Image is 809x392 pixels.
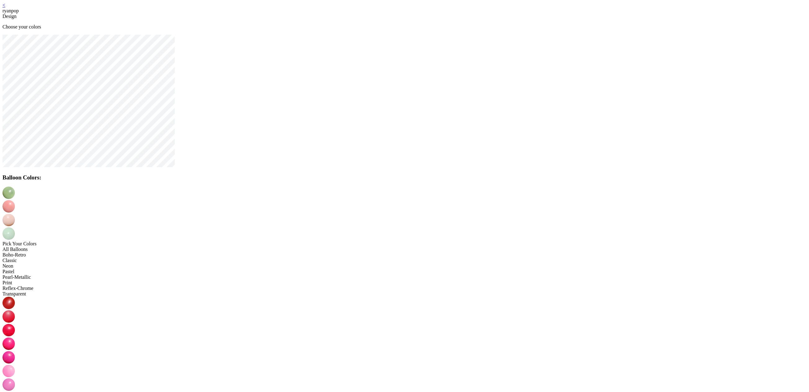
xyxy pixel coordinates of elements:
div: Pearl-Metallic [2,274,807,280]
div: Color option 5 [2,351,807,365]
div: Color option 2 [2,310,807,324]
img: Color option 2 [2,310,15,323]
div: Print [2,280,807,286]
img: Color option 7 [2,378,15,391]
div: All Balloons [2,247,807,252]
div: Color option 4 [2,338,807,351]
div: Pick Your Colors [2,241,807,247]
div: Boho-Retro [2,252,807,258]
img: Color option 4 [2,338,15,350]
div: ryanpop [2,8,807,14]
div: Color option 1 [2,297,807,310]
img: Color option 6 [2,365,15,377]
img: Color option 5 [2,351,15,364]
img: Color option 3 [2,324,15,336]
div: Neon [2,263,807,269]
div: Reflex-Chrome [2,286,807,291]
div: Color option 3 [2,324,807,338]
h3: Balloon Colors: [2,174,807,181]
div: Classic [2,258,807,263]
img: Color option 1 [2,297,15,309]
div: Color option 6 [2,365,807,378]
a: < [2,2,5,8]
div: Pastel [2,269,807,274]
div: Transparent [2,291,807,297]
div: Color option 7 [2,378,807,392]
div: Design [2,14,807,19]
p: Choose your colors [2,24,807,30]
